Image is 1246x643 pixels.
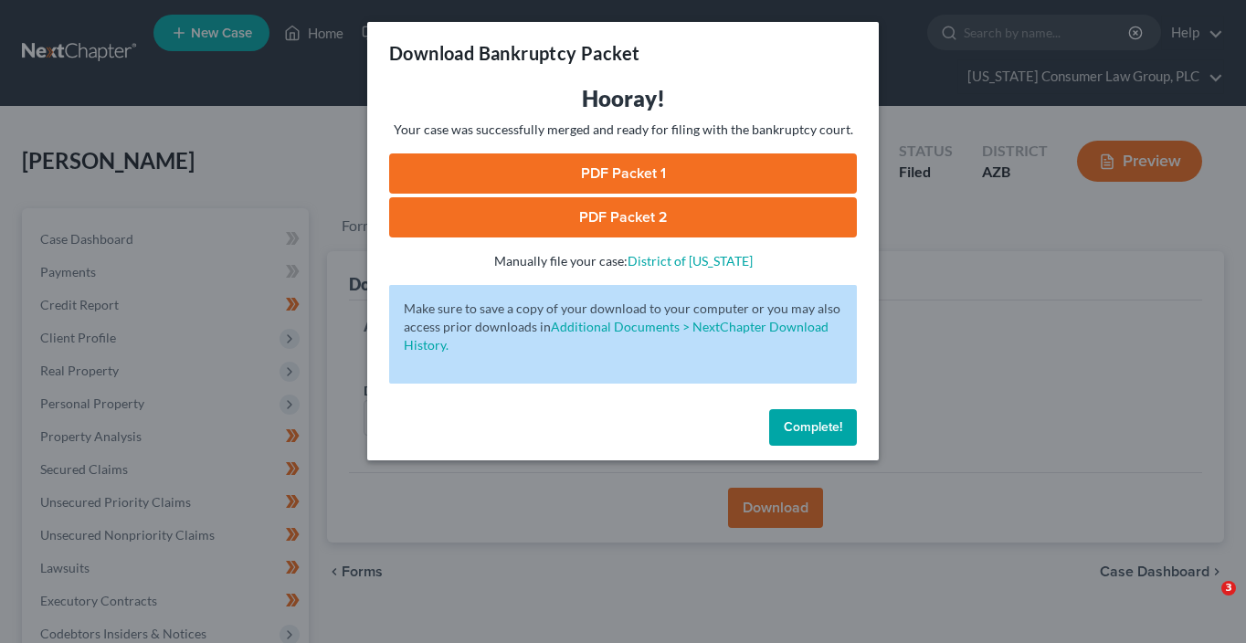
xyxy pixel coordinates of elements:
a: PDF Packet 1 [389,153,857,194]
h3: Hooray! [389,84,857,113]
a: Additional Documents > NextChapter Download History. [404,319,829,353]
p: Your case was successfully merged and ready for filing with the bankruptcy court. [389,121,857,139]
iframe: Intercom live chat [1184,581,1228,625]
a: PDF Packet 2 [389,197,857,237]
h3: Download Bankruptcy Packet [389,40,639,66]
p: Manually file your case: [389,252,857,270]
span: 3 [1221,581,1236,596]
a: District of [US_STATE] [628,253,753,269]
p: Make sure to save a copy of your download to your computer or you may also access prior downloads in [404,300,842,354]
span: Complete! [784,419,842,435]
button: Complete! [769,409,857,446]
